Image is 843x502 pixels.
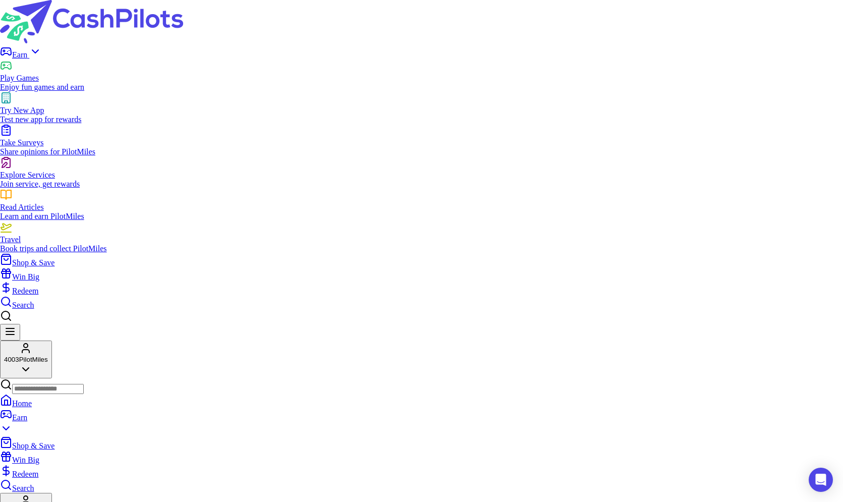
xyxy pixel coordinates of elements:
[809,468,833,492] div: Open Intercom Messenger
[12,258,54,267] span: Shop & Save
[12,301,34,309] span: Search
[4,356,19,363] span: 4003
[19,356,48,363] span: PilotMiles
[12,441,54,450] span: Shop & Save
[12,50,29,59] span: Earn
[12,484,34,492] span: Search
[12,413,27,422] span: Earn
[12,470,38,478] span: Redeem
[12,456,39,464] span: Win Big
[12,272,39,281] span: Win Big
[12,399,32,408] span: Home
[12,287,38,295] span: Redeem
